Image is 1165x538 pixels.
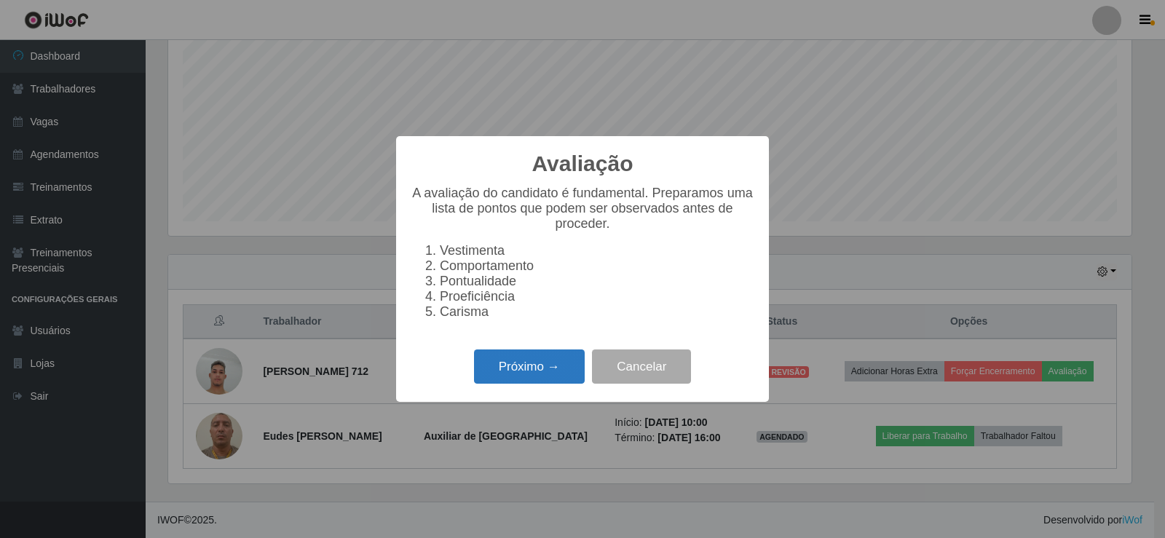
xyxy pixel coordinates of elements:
[532,151,633,177] h2: Avaliação
[411,186,754,232] p: A avaliação do candidato é fundamental. Preparamos uma lista de pontos que podem ser observados a...
[440,243,754,258] li: Vestimenta
[440,274,754,289] li: Pontualidade
[592,349,691,384] button: Cancelar
[474,349,585,384] button: Próximo →
[440,304,754,320] li: Carisma
[440,258,754,274] li: Comportamento
[440,289,754,304] li: Proeficiência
